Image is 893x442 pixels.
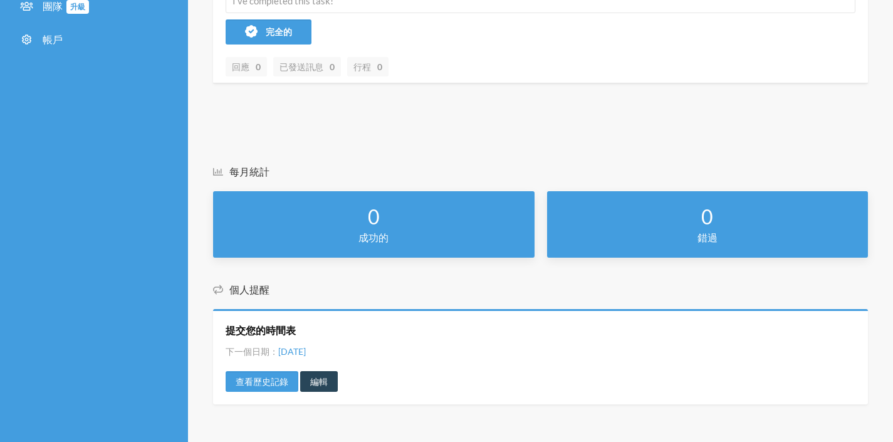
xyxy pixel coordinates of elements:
font: 成功的 [358,231,389,243]
font: 個人提醒 [229,283,269,295]
font: 0 [701,204,713,229]
font: 編輯 [310,377,328,387]
a: 行程0 [347,57,389,76]
font: 0 [368,204,380,229]
font: 提交您的時間表 [226,324,296,336]
font: 0 [377,61,382,72]
a: 回應0 [226,57,267,76]
font: 完全的 [266,26,292,37]
font: 錯過 [697,231,718,243]
font: 0 [330,61,335,72]
a: 提交您的時間表 [226,324,296,337]
font: 每月統計 [229,166,269,177]
font: 升級 [70,2,85,11]
font: [DATE] [278,346,306,357]
a: 帳戶 [9,26,179,53]
font: 下一個日期： [226,346,278,357]
font: 0 [256,61,261,72]
a: 編輯 [300,371,338,391]
font: 已發送訊息 [279,61,323,72]
a: 查看歷史記錄 [226,371,298,391]
button: 完全的 [226,19,311,45]
font: 帳戶 [43,33,63,45]
font: 回應 [232,61,249,72]
a: 已發送訊息0 [273,57,341,76]
font: 查看歷史記錄 [236,377,288,387]
font: 行程 [353,61,371,72]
